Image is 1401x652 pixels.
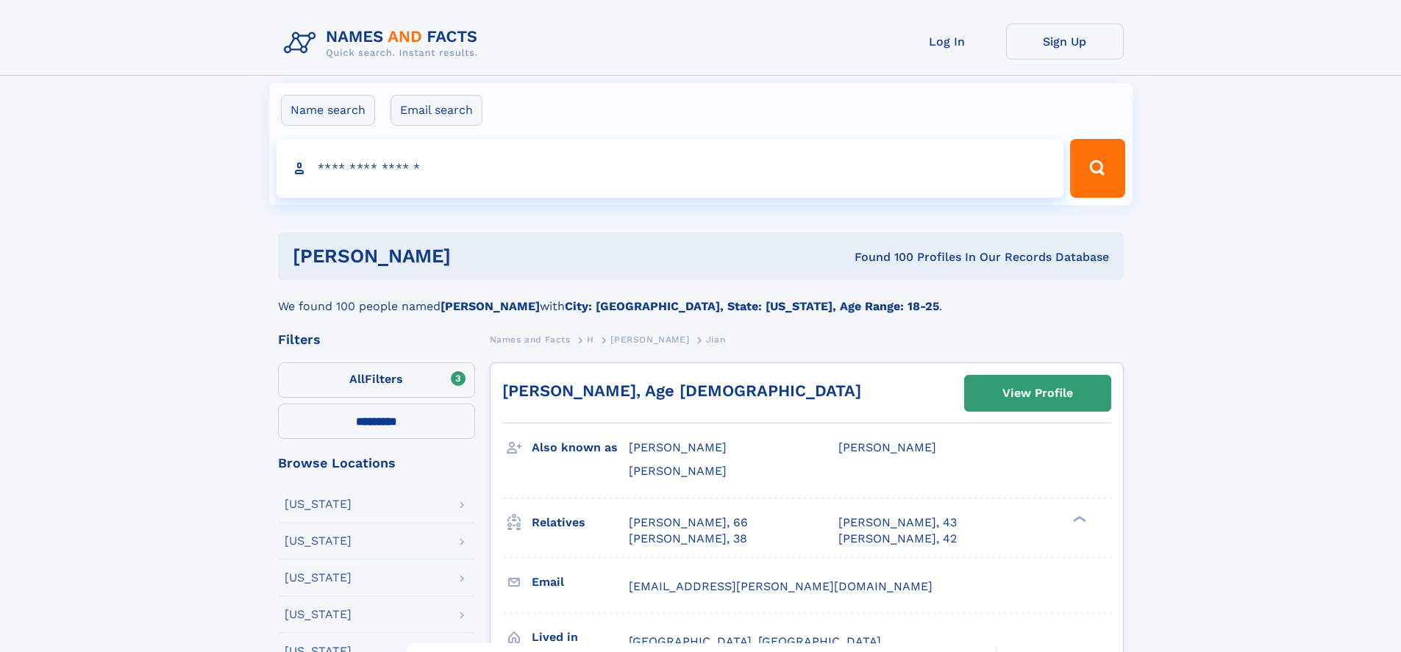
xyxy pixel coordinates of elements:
[965,376,1111,411] a: View Profile
[1006,24,1124,60] a: Sign Up
[1069,514,1087,523] div: ❯
[629,440,727,454] span: [PERSON_NAME]
[610,334,689,345] span: [PERSON_NAME]
[565,299,939,313] b: City: [GEOGRAPHIC_DATA], State: [US_STATE], Age Range: 18-25
[441,299,540,313] b: [PERSON_NAME]
[532,570,629,595] h3: Email
[838,531,957,547] a: [PERSON_NAME], 42
[278,24,490,63] img: Logo Names and Facts
[293,247,653,265] h1: [PERSON_NAME]
[285,572,352,584] div: [US_STATE]
[629,464,727,478] span: [PERSON_NAME]
[278,456,475,470] div: Browse Locations
[1070,139,1124,198] button: Search Button
[285,609,352,620] div: [US_STATE]
[532,435,629,460] h3: Also known as
[532,625,629,650] h3: Lived in
[285,535,352,547] div: [US_STATE]
[838,515,957,531] a: [PERSON_NAME], 43
[629,634,881,648] span: [GEOGRAPHIC_DATA], [GEOGRAPHIC_DATA]
[532,510,629,535] h3: Relatives
[587,330,594,348] a: H
[281,95,375,126] label: Name search
[502,381,861,400] a: [PERSON_NAME], Age [DEMOGRAPHIC_DATA]
[278,280,1124,315] div: We found 100 people named with .
[349,372,365,386] span: All
[652,249,1109,265] div: Found 100 Profiles In Our Records Database
[888,24,1006,60] a: Log In
[838,440,936,454] span: [PERSON_NAME]
[278,333,475,346] div: Filters
[278,362,475,398] label: Filters
[391,95,482,126] label: Email search
[285,498,352,510] div: [US_STATE]
[277,139,1064,198] input: search input
[629,579,933,593] span: [EMAIL_ADDRESS][PERSON_NAME][DOMAIN_NAME]
[706,334,725,345] span: Jian
[1002,376,1073,410] div: View Profile
[490,330,571,348] a: Names and Facts
[587,334,594,345] span: H
[629,531,747,547] a: [PERSON_NAME], 38
[610,330,689,348] a: [PERSON_NAME]
[629,515,748,531] a: [PERSON_NAME], 66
